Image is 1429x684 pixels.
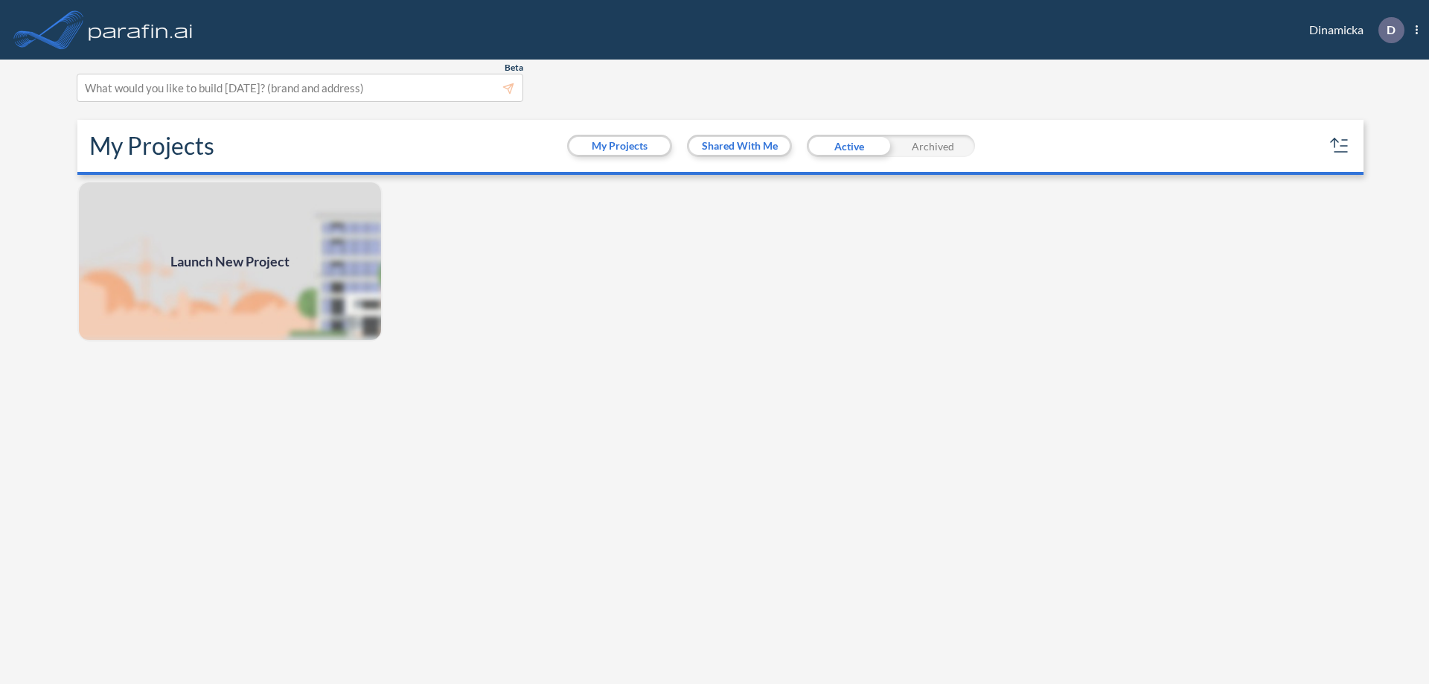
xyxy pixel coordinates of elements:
[891,135,975,157] div: Archived
[807,135,891,157] div: Active
[89,132,214,160] h2: My Projects
[86,15,196,45] img: logo
[505,62,523,74] span: Beta
[569,137,670,155] button: My Projects
[1287,17,1418,43] div: Dinamicka
[1328,134,1352,158] button: sort
[1387,23,1396,36] p: D
[77,181,383,342] a: Launch New Project
[77,181,383,342] img: add
[689,137,790,155] button: Shared With Me
[170,252,290,272] span: Launch New Project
